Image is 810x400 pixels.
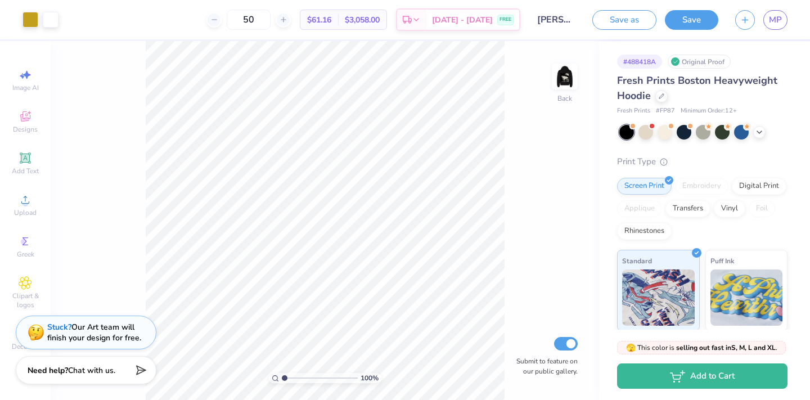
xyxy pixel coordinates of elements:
[592,10,656,30] button: Save as
[617,223,672,240] div: Rhinestones
[665,200,710,217] div: Transfers
[13,125,38,134] span: Designs
[12,342,39,351] span: Decorate
[499,16,511,24] span: FREE
[12,83,39,92] span: Image AI
[617,155,787,168] div: Print Type
[557,93,572,104] div: Back
[665,10,718,30] button: Save
[17,250,34,259] span: Greek
[626,343,777,353] span: This color is .
[361,373,379,383] span: 100 %
[617,74,777,102] span: Fresh Prints Boston Heavyweight Hoodie
[732,178,786,195] div: Digital Print
[432,14,493,26] span: [DATE] - [DATE]
[710,255,734,267] span: Puff Ink
[626,343,636,353] span: 🫣
[622,269,695,326] img: Standard
[681,106,737,116] span: Minimum Order: 12 +
[769,14,782,26] span: MP
[47,322,71,332] strong: Stuck?
[617,200,662,217] div: Applique
[676,343,776,352] strong: selling out fast in S, M, L and XL
[763,10,787,30] a: MP
[47,322,141,343] div: Our Art team will finish your design for free.
[714,200,745,217] div: Vinyl
[622,255,652,267] span: Standard
[227,10,271,30] input: – –
[28,365,68,376] strong: Need help?
[12,167,39,176] span: Add Text
[553,65,576,88] img: Back
[529,8,584,31] input: Untitled Design
[668,55,731,69] div: Original Proof
[14,208,37,217] span: Upload
[345,14,380,26] span: $3,058.00
[617,178,672,195] div: Screen Print
[617,363,787,389] button: Add to Cart
[6,291,45,309] span: Clipart & logos
[617,55,662,69] div: # 488418A
[68,365,115,376] span: Chat with us.
[307,14,331,26] span: $61.16
[749,200,775,217] div: Foil
[656,106,675,116] span: # FP87
[675,178,728,195] div: Embroidery
[617,106,650,116] span: Fresh Prints
[510,356,578,376] label: Submit to feature on our public gallery.
[710,269,783,326] img: Puff Ink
